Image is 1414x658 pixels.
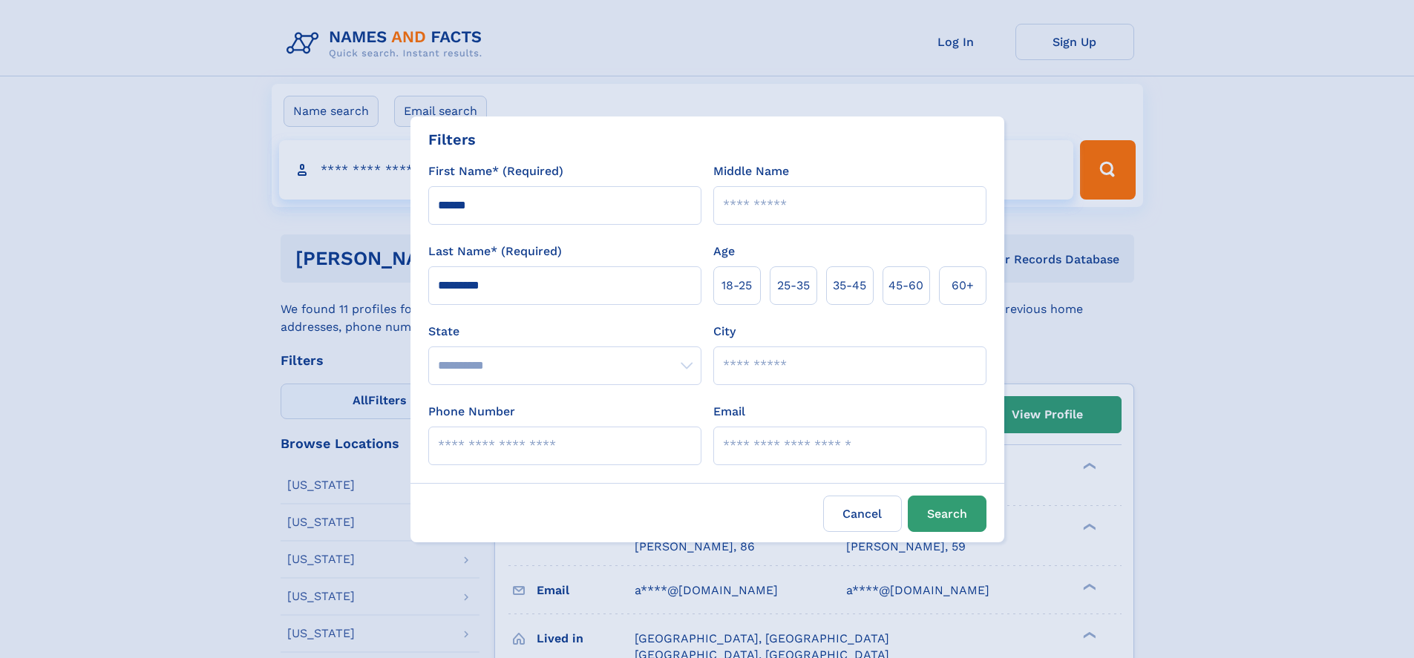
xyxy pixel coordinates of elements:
[833,277,866,295] span: 35‑45
[428,128,476,151] div: Filters
[952,277,974,295] span: 60+
[713,243,735,260] label: Age
[428,243,562,260] label: Last Name* (Required)
[713,162,789,180] label: Middle Name
[713,403,745,421] label: Email
[777,277,810,295] span: 25‑35
[721,277,752,295] span: 18‑25
[823,496,902,532] label: Cancel
[908,496,986,532] button: Search
[713,323,736,340] label: City
[888,277,923,295] span: 45‑60
[428,162,563,180] label: First Name* (Required)
[428,323,701,340] label: State
[428,403,515,421] label: Phone Number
